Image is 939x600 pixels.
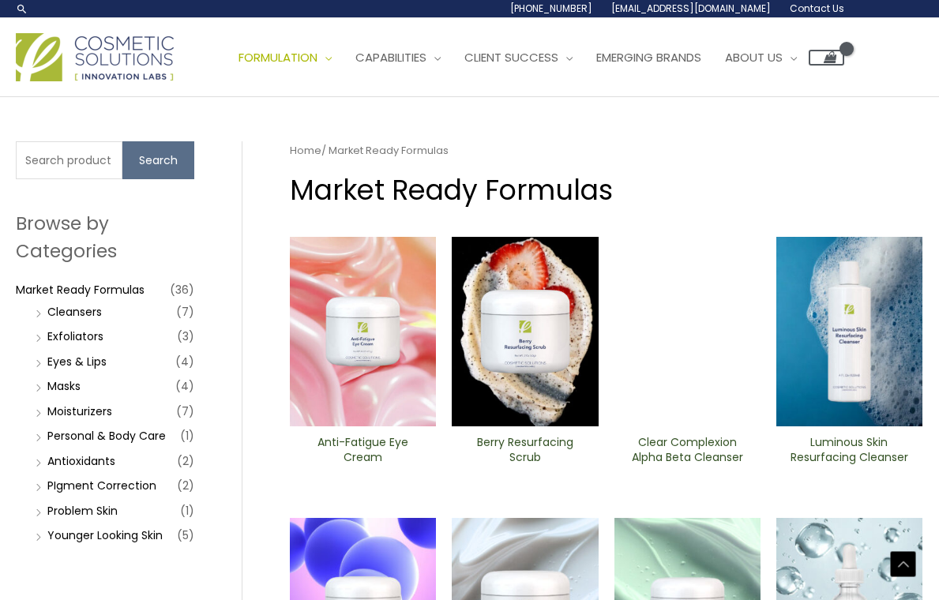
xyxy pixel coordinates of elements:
[47,328,103,344] a: Exfoliators
[344,34,453,81] a: Capabilities
[47,453,115,469] a: Antioxidants
[175,351,194,373] span: (4)
[180,425,194,447] span: (1)
[170,279,194,301] span: (36)
[16,282,145,298] a: Market Ready Formulas
[303,435,423,465] h2: Anti-Fatigue Eye Cream
[16,141,122,179] input: Search products…
[452,237,598,426] img: Berry Resurfacing Scrub
[47,354,107,369] a: Eyes & Lips
[47,378,81,394] a: Masks
[177,524,194,546] span: (5)
[227,34,344,81] a: Formulation
[790,2,844,15] span: Contact Us
[290,143,321,158] a: Home
[725,49,783,66] span: About Us
[47,304,102,320] a: Cleansers
[175,375,194,397] span: (4)
[177,325,194,347] span: (3)
[290,141,922,160] nav: Breadcrumb
[47,503,118,519] a: Problem Skin
[177,474,194,497] span: (2)
[290,237,436,426] img: Anti Fatigue Eye Cream
[355,49,426,66] span: Capabilities
[47,478,156,493] a: PIgment Correction
[465,435,585,471] a: Berry Resurfacing Scrub
[510,2,592,15] span: [PHONE_NUMBER]
[790,435,910,471] a: Luminous Skin Resurfacing ​Cleanser
[776,237,922,426] img: Luminous Skin Resurfacing ​Cleanser
[303,435,423,471] a: Anti-Fatigue Eye Cream
[16,33,174,81] img: Cosmetic Solutions Logo
[614,237,761,426] img: Clear Complexion Alpha Beta ​Cleanser
[464,49,558,66] span: Client Success
[176,301,194,323] span: (7)
[627,435,747,471] a: Clear Complexion Alpha Beta ​Cleanser
[453,34,584,81] a: Client Success
[584,34,713,81] a: Emerging Brands
[611,2,771,15] span: [EMAIL_ADDRESS][DOMAIN_NAME]
[180,500,194,522] span: (1)
[713,34,809,81] a: About Us
[122,141,194,179] button: Search
[465,435,585,465] h2: Berry Resurfacing Scrub
[290,171,922,209] h1: Market Ready Formulas
[809,50,844,66] a: View Shopping Cart, empty
[47,527,163,543] a: Younger Looking Skin
[627,435,747,465] h2: Clear Complexion Alpha Beta ​Cleanser
[177,450,194,472] span: (2)
[596,49,701,66] span: Emerging Brands
[239,49,317,66] span: Formulation
[790,435,910,465] h2: Luminous Skin Resurfacing ​Cleanser
[16,2,28,15] a: Search icon link
[16,210,194,264] h2: Browse by Categories
[47,428,166,444] a: Personal & Body Care
[215,34,844,81] nav: Site Navigation
[47,403,112,419] a: Moisturizers
[176,400,194,422] span: (7)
